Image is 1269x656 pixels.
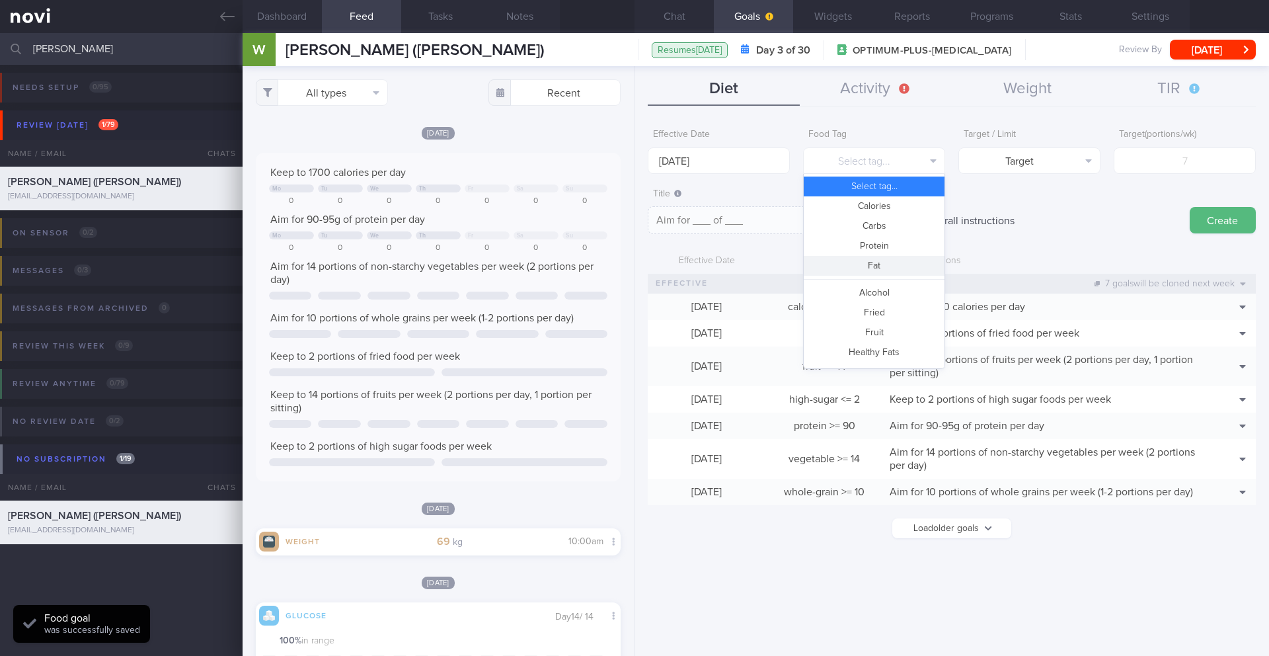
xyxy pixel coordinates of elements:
[98,119,118,130] span: 1 / 79
[279,535,332,546] div: Weight
[422,127,455,140] span: [DATE]
[272,185,282,192] div: Mo
[952,73,1104,106] button: Weight
[270,167,406,178] span: Keep to 1700 calories per day
[465,196,510,206] div: 0
[804,256,944,276] button: Fat
[318,243,363,253] div: 0
[1114,147,1256,174] input: 7
[555,610,603,624] div: Day 14 / 14
[691,302,722,312] span: [DATE]
[272,232,282,239] div: Mo
[765,320,883,347] div: fried <= 2
[286,42,545,58] span: [PERSON_NAME] ([PERSON_NAME])
[416,243,461,253] div: 0
[853,44,1011,58] span: OPTIMUM-PLUS-[MEDICAL_DATA]
[691,328,722,339] span: [DATE]
[1170,40,1256,60] button: [DATE]
[190,140,243,167] div: Chats
[159,302,170,313] span: 0
[691,394,722,405] span: [DATE]
[804,343,944,362] button: Healthy Fats
[44,626,140,635] span: was successfully saved
[765,353,883,380] div: fruit <= 14
[9,79,115,97] div: Needs setup
[270,389,592,413] span: Keep to 14 portions of fruits per week (2 portions per day, 1 portion per sitting)
[653,129,785,141] label: Effective Date
[270,441,492,452] span: Keep to 2 portions of high sugar foods per week
[270,214,425,225] span: Aim for 90-95g of protein per day
[765,294,883,320] div: calories <= 1700
[804,323,944,343] button: Fruit
[13,116,122,134] div: Review [DATE]
[280,635,334,647] span: in range
[691,421,722,431] span: [DATE]
[270,261,594,285] span: Aim for 14 portions of non-starchy vegetables per week (2 portions per day)
[804,236,944,256] button: Protein
[517,232,524,239] div: Sa
[691,454,722,464] span: [DATE]
[437,536,450,547] strong: 69
[465,243,510,253] div: 0
[890,394,1111,405] span: Keep to 2 portions of high sugar foods per week
[8,192,235,202] div: [EMAIL_ADDRESS][DOMAIN_NAME]
[8,526,235,536] div: [EMAIL_ADDRESS][DOMAIN_NAME]
[800,73,952,106] button: Activity
[8,177,181,187] span: [PERSON_NAME] ([PERSON_NAME])
[514,196,558,206] div: 0
[890,487,1193,497] span: Aim for 10 portions of whole grains per week (1-2 portions per day)
[883,249,1210,274] div: Title / Instructions
[367,243,412,253] div: 0
[691,361,722,372] span: [DATE]
[416,196,461,206] div: 0
[79,227,97,238] span: 0 / 2
[1119,44,1162,56] span: Review By
[468,232,474,239] div: Fr
[890,354,1193,378] span: Keep to 14 portions of fruits per week (2 portions per day, 1 portion per sitting)
[9,375,132,393] div: Review anytime
[321,232,328,239] div: Tu
[370,185,379,192] div: We
[804,216,944,236] button: Carbs
[804,362,944,382] button: High Calcium
[566,185,573,192] div: Su
[765,386,883,413] div: high-sugar <= 2
[568,537,603,546] span: 10:00am
[269,243,314,253] div: 0
[514,243,558,253] div: 0
[318,196,363,206] div: 0
[9,300,173,317] div: Messages from Archived
[280,636,301,645] strong: 100 %
[419,232,426,239] div: Th
[190,474,243,501] div: Chats
[804,196,944,216] button: Calories
[562,196,607,206] div: 0
[648,249,765,274] div: Effective Date
[106,415,124,427] span: 0 / 2
[756,44,810,57] strong: Day 3 of 30
[1104,73,1256,106] button: TIR
[453,538,463,547] small: kg
[8,511,181,521] span: [PERSON_NAME] ([PERSON_NAME])
[269,196,314,206] div: 0
[691,487,722,497] span: [DATE]
[890,328,1079,339] span: Keep to 2 portions of fried food per week
[517,185,524,192] div: Sa
[89,81,112,93] span: 0 / 95
[890,447,1195,471] span: Aim for 14 portions of non-starchy vegetables per week (2 portions per day)
[890,421,1044,431] span: Aim for 90-95g of protein per day
[803,147,945,174] button: Select tag...
[648,147,790,174] input: Select...
[367,196,412,206] div: 0
[648,73,800,106] button: Diet
[890,302,1025,312] span: Keep to 1700 calories per day
[804,177,944,196] button: Select tag...
[468,185,474,192] div: Fr
[958,147,1100,174] button: Target
[422,577,455,589] span: [DATE]
[1190,207,1256,233] button: Create
[653,189,681,198] span: Title
[765,249,883,274] div: Rule
[1119,129,1250,141] label: Target ( portions/wk )
[9,413,127,430] div: No review date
